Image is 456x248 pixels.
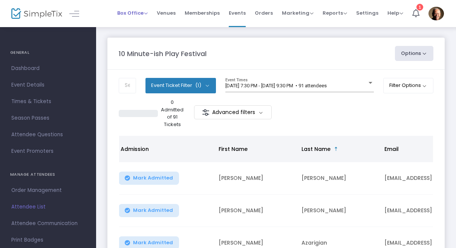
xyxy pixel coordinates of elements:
[119,49,207,59] m-panel-title: 10 Minute-ish Play Festival
[11,146,85,156] span: Event Promoters
[297,195,380,227] td: [PERSON_NAME]
[11,186,85,195] span: Order Management
[157,3,176,23] span: Venues
[10,45,86,60] h4: GENERAL
[214,162,297,195] td: [PERSON_NAME]
[11,235,85,245] span: Print Badges
[219,145,248,153] span: First Name
[133,240,173,246] span: Mark Admitted
[11,64,85,73] span: Dashboard
[255,3,273,23] span: Orders
[161,99,184,128] p: 0 Admitted of 91 Tickets
[297,162,380,195] td: [PERSON_NAME]
[119,204,179,217] button: Mark Admitted
[119,78,136,93] input: Search by name, order number, email, ip address
[333,146,339,152] span: Sortable
[383,78,433,93] button: Filter Options
[214,195,297,227] td: [PERSON_NAME]
[282,9,314,17] span: Marketing
[119,172,179,185] button: Mark Admitted
[202,109,210,116] img: filter
[301,145,331,153] span: Last Name
[416,4,423,11] div: 1
[185,3,220,23] span: Memberships
[133,207,173,213] span: Mark Admitted
[384,145,399,153] span: Email
[11,219,85,228] span: Attendee Communication
[387,9,403,17] span: Help
[133,175,173,181] span: Mark Admitted
[11,80,85,90] span: Event Details
[145,78,216,93] button: Event Ticket Filter(1)
[323,9,347,17] span: Reports
[11,130,85,140] span: Attendee Questions
[194,105,272,119] m-button: Advanced filters
[121,145,149,153] span: Admission
[11,202,85,212] span: Attendee List
[225,83,327,88] span: [DATE] 7:30 PM - [DATE] 9:30 PM • 91 attendees
[195,82,201,88] span: (1)
[356,3,378,23] span: Settings
[10,167,86,182] h4: MANAGE ATTENDEES
[117,9,148,17] span: Box Office
[395,46,433,61] button: Options
[11,113,85,123] span: Season Passes
[11,97,85,107] span: Times & Tickets
[229,3,246,23] span: Events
